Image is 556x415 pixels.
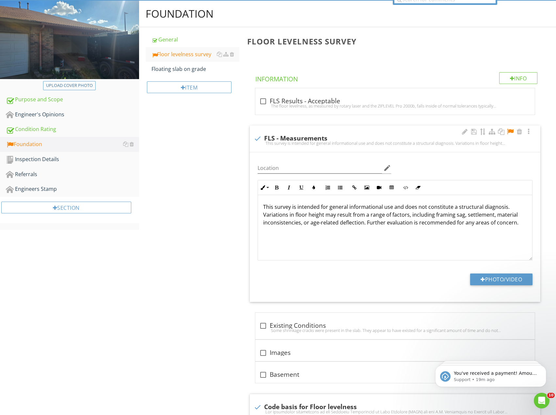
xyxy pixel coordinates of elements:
[348,181,360,194] button: Insert Link (Ctrl+K)
[259,328,531,333] div: Some shrinkage cracks were present in the slab. They appear to have existed for a significant amo...
[146,7,214,20] div: Foundation
[283,181,295,194] button: Italic (Ctrl+I)
[6,185,139,193] div: Engineers Stamp
[6,125,139,134] div: Condition Rating
[247,37,546,46] h3: Floor levelness survey
[383,164,391,172] i: edit
[470,274,532,285] button: Photo/Video
[46,82,93,89] div: Upload cover photo
[322,181,334,194] button: Ordered List
[412,181,424,194] button: Clear Formatting
[6,140,139,149] div: Foundation
[254,141,536,146] div: This survey is intended for general informational use and does not constitute a structural diagno...
[6,95,139,104] div: Purpose and Scope
[6,170,139,179] div: Referrals
[6,155,139,164] div: Inspection Details
[334,181,346,194] button: Unordered List
[425,352,556,397] iframe: Intercom notifications message
[151,65,239,73] div: Floating slab on grade
[258,163,382,174] input: Location
[1,202,131,213] div: Section
[385,181,398,194] button: Insert Table
[360,181,373,194] button: Insert Image (Ctrl+P)
[258,181,270,194] button: Inline Style
[151,36,239,43] div: General
[399,181,412,194] button: Code View
[6,110,139,119] div: Engineer's Opinions
[254,409,536,414] div: Lor ipsumdolor sitametcons ad eli Seddoeiu Temporincid ut Labo Etdolore (MAGN) ali eni A.M. Venia...
[295,181,308,194] button: Underline (Ctrl+U)
[255,72,537,83] h4: Information
[534,393,549,408] iframe: Intercom live chat
[263,203,527,226] p: This survey is intended for general informational use and does not constitute a structural diagno...
[259,103,531,108] div: The floor levelness, as measured by rotary laser and the ZIPLEVEL Pro 2000b, falls inside of norm...
[147,81,231,93] div: Item
[151,50,239,58] div: Floor levelness survey
[43,81,96,90] button: Upload cover photo
[308,181,320,194] button: Colors
[547,393,555,398] span: 10
[270,181,283,194] button: Bold (Ctrl+B)
[373,181,385,194] button: Insert Video
[499,72,538,84] div: Info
